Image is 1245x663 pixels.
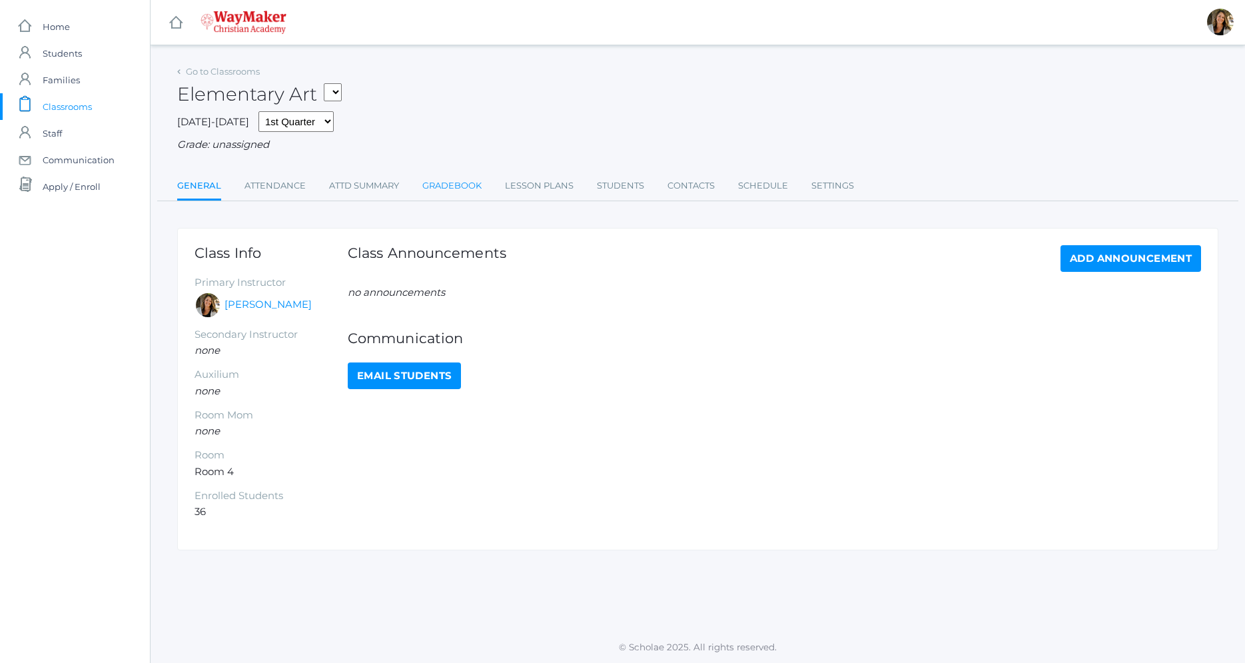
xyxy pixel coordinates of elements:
span: Classrooms [43,93,92,120]
h2: Elementary Art [177,84,342,105]
em: none [195,424,220,437]
h1: Class Info [195,245,348,261]
em: no announcements [348,286,445,299]
h5: Primary Instructor [195,277,348,289]
h1: Communication [348,331,1201,346]
h5: Room Mom [195,410,348,421]
em: none [195,344,220,356]
a: Schedule [738,173,788,199]
div: Amber Farnes [1207,9,1234,35]
div: Room 4 [195,245,348,520]
a: General [177,173,221,201]
a: Students [597,173,644,199]
h5: Auxilium [195,369,348,380]
span: Apply / Enroll [43,173,101,200]
a: Attd Summary [329,173,399,199]
span: Students [43,40,82,67]
a: Email Students [348,362,461,389]
a: Gradebook [422,173,482,199]
a: [PERSON_NAME] [224,297,312,313]
img: 4_waymaker-logo-stack-white.png [201,11,286,34]
a: Contacts [667,173,715,199]
span: Home [43,13,70,40]
a: Lesson Plans [505,173,574,199]
h1: Class Announcements [348,245,506,269]
a: Settings [811,173,854,199]
a: Add Announcement [1060,245,1201,272]
h5: Enrolled Students [195,490,348,502]
span: Staff [43,120,62,147]
div: Grade: unassigned [177,137,1218,153]
span: Communication [43,147,115,173]
a: Attendance [244,173,306,199]
span: [DATE]-[DATE] [177,115,249,128]
span: Families [43,67,80,93]
div: Amber Farnes [195,292,221,319]
li: 36 [195,504,348,520]
h5: Secondary Instructor [195,329,348,340]
em: none [195,384,220,397]
h5: Room [195,450,348,461]
a: Go to Classrooms [186,66,260,77]
p: © Scholae 2025. All rights reserved. [151,640,1245,654]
